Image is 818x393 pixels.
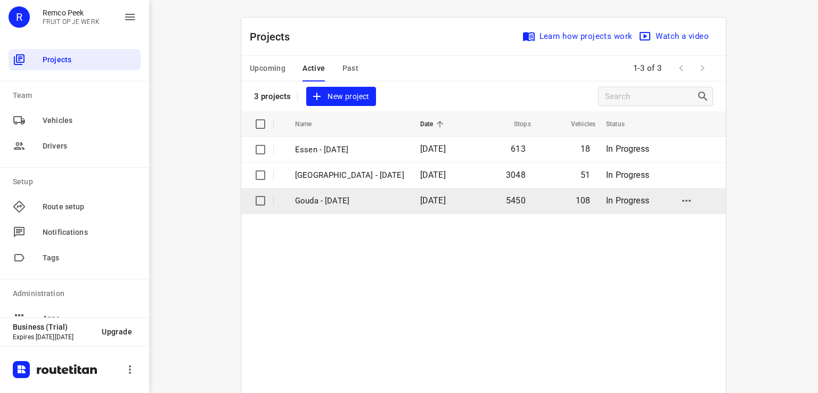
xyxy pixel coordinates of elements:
[9,6,30,28] div: R
[9,135,141,157] div: Drivers
[43,18,100,26] p: FRUIT OP JE WERK
[254,92,291,101] p: 3 projects
[43,141,136,152] span: Drivers
[250,62,285,75] span: Upcoming
[13,176,141,187] p: Setup
[576,195,591,206] span: 108
[43,252,136,264] span: Tags
[9,308,141,329] div: Apps
[9,222,141,243] div: Notifications
[342,62,359,75] span: Past
[295,118,326,130] span: Name
[670,58,692,79] span: Previous Page
[13,333,93,341] p: Expires [DATE][DATE]
[420,144,446,154] span: [DATE]
[629,57,666,80] span: 1-3 of 3
[43,9,100,17] p: Remco Peek
[9,49,141,70] div: Projects
[295,195,404,207] p: Gouda - Monday
[605,88,697,105] input: Search projects
[500,118,531,130] span: Stops
[13,323,93,331] p: Business (Trial)
[250,29,299,45] p: Projects
[43,115,136,126] span: Vehicles
[13,90,141,101] p: Team
[511,144,526,154] span: 613
[420,195,446,206] span: [DATE]
[302,62,325,75] span: Active
[606,170,649,180] span: In Progress
[306,87,375,107] button: New project
[697,90,713,103] div: Search
[313,90,369,103] span: New project
[606,144,649,154] span: In Progress
[580,170,590,180] span: 51
[506,170,526,180] span: 3048
[9,110,141,131] div: Vehicles
[295,144,404,156] p: Essen - Monday
[43,227,136,238] span: Notifications
[606,118,639,130] span: Status
[13,288,141,299] p: Administration
[9,247,141,268] div: Tags
[420,170,446,180] span: [DATE]
[606,195,649,206] span: In Progress
[9,196,141,217] div: Route setup
[692,58,713,79] span: Next Page
[43,313,136,324] span: Apps
[43,201,136,212] span: Route setup
[43,54,136,65] span: Projects
[102,327,132,336] span: Upgrade
[295,169,404,182] p: Zwolle - Monday
[557,118,595,130] span: Vehicles
[93,322,141,341] button: Upgrade
[420,118,447,130] span: Date
[580,144,590,154] span: 18
[506,195,526,206] span: 5450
